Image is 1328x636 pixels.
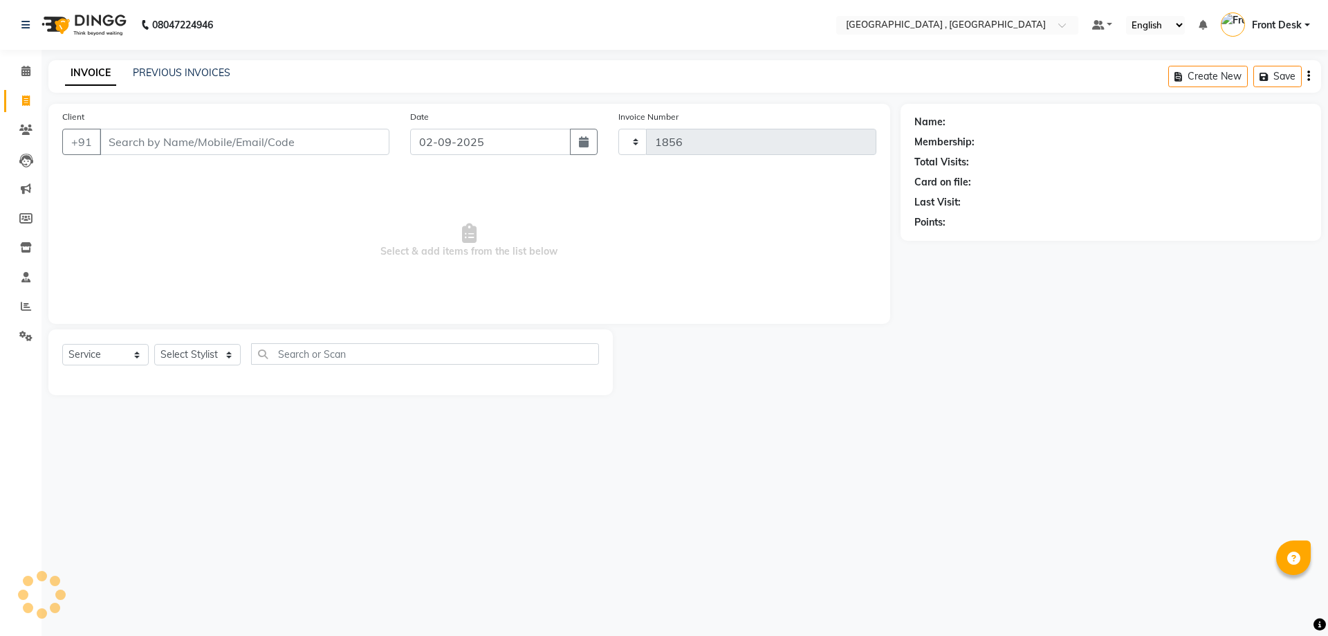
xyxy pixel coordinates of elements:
[914,215,946,230] div: Points:
[914,175,971,190] div: Card on file:
[62,129,101,155] button: +91
[62,172,876,310] span: Select & add items from the list below
[65,61,116,86] a: INVOICE
[1168,66,1248,87] button: Create New
[1252,18,1302,33] span: Front Desk
[251,343,599,365] input: Search or Scan
[914,155,969,170] div: Total Visits:
[100,129,389,155] input: Search by Name/Mobile/Email/Code
[410,111,429,123] label: Date
[914,115,946,129] div: Name:
[1253,66,1302,87] button: Save
[1221,12,1245,37] img: Front Desk
[133,66,230,79] a: PREVIOUS INVOICES
[35,6,130,44] img: logo
[914,135,975,149] div: Membership:
[152,6,213,44] b: 08047224946
[62,111,84,123] label: Client
[914,195,961,210] div: Last Visit:
[618,111,679,123] label: Invoice Number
